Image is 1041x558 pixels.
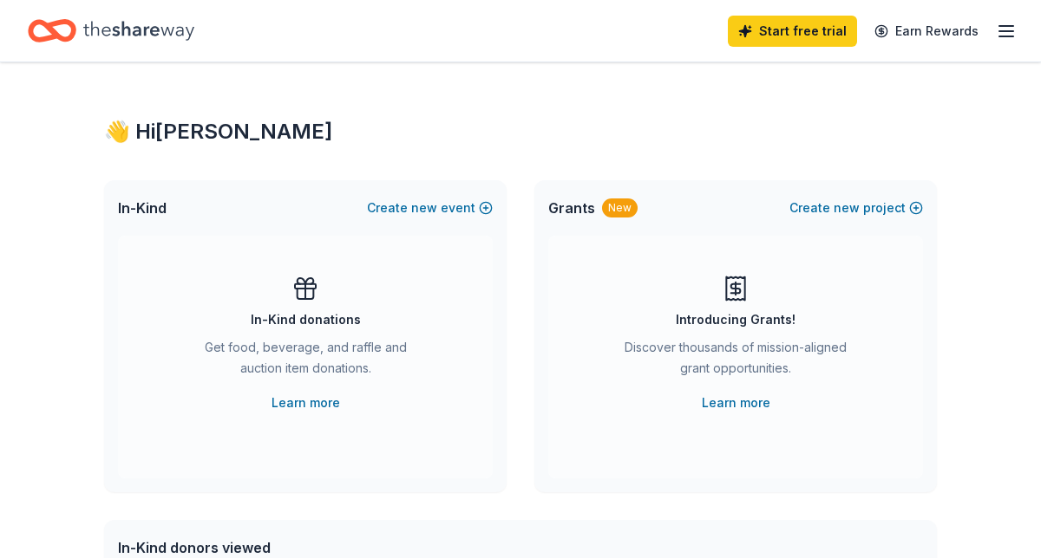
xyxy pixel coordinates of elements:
[411,198,437,218] span: new
[367,198,493,218] button: Createnewevent
[602,198,638,217] div: New
[104,118,937,146] div: 👋 Hi [PERSON_NAME]
[618,337,854,386] div: Discover thousands of mission-aligned grant opportunities.
[789,198,923,218] button: Createnewproject
[28,10,194,51] a: Home
[118,537,468,558] div: In-Kind donors viewed
[676,309,795,330] div: Introducing Grants!
[548,198,595,218] span: Grants
[272,393,340,413] a: Learn more
[187,337,423,386] div: Get food, beverage, and raffle and auction item donations.
[728,16,857,47] a: Start free trial
[864,16,989,47] a: Earn Rewards
[834,198,860,218] span: new
[118,198,167,218] span: In-Kind
[251,309,361,330] div: In-Kind donations
[702,393,770,413] a: Learn more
